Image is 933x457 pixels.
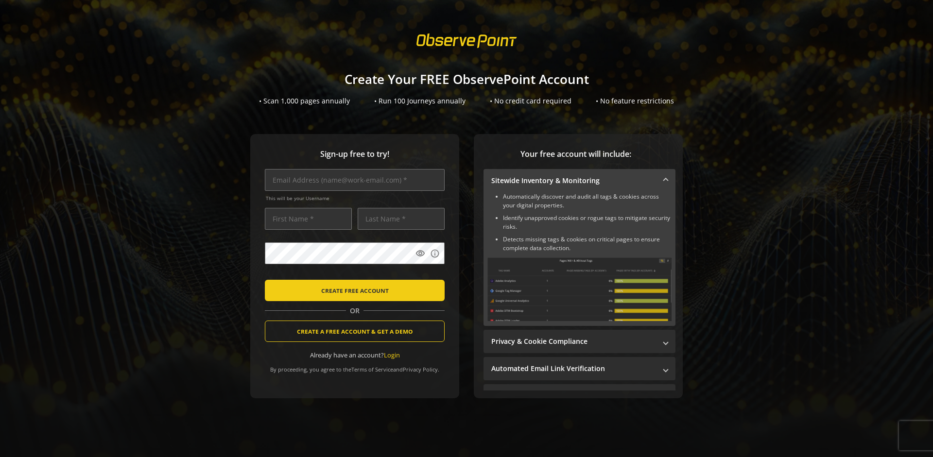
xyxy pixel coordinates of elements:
[297,322,413,340] span: CREATE A FREE ACCOUNT & GET A DEMO
[374,96,466,106] div: • Run 100 Journeys annually
[430,249,440,258] mat-icon: info
[265,321,445,342] button: CREATE A FREE ACCOUNT & GET A DEMO
[321,282,389,299] span: CREATE FREE ACCOUNT
[491,337,656,346] mat-panel-title: Privacy & Cookie Compliance
[265,149,445,160] span: Sign-up free to try!
[351,366,393,373] a: Terms of Service
[346,306,363,316] span: OR
[265,280,445,301] button: CREATE FREE ACCOUNT
[265,169,445,191] input: Email Address (name@work-email.com) *
[484,149,668,160] span: Your free account will include:
[503,235,672,253] li: Detects missing tags & cookies on critical pages to ensure complete data collection.
[490,96,571,106] div: • No credit card required
[265,208,352,230] input: First Name *
[484,384,675,407] mat-expansion-panel-header: Performance Monitoring with Web Vitals
[415,249,425,258] mat-icon: visibility
[265,351,445,360] div: Already have an account?
[484,357,675,380] mat-expansion-panel-header: Automated Email Link Verification
[487,257,672,321] img: Sitewide Inventory & Monitoring
[265,359,445,373] div: By proceeding, you agree to the and .
[484,330,675,353] mat-expansion-panel-header: Privacy & Cookie Compliance
[491,364,656,373] mat-panel-title: Automated Email Link Verification
[384,351,400,359] a: Login
[403,366,438,373] a: Privacy Policy
[266,195,445,202] span: This will be your Username
[358,208,445,230] input: Last Name *
[484,169,675,192] mat-expansion-panel-header: Sitewide Inventory & Monitoring
[503,214,672,231] li: Identify unapproved cookies or rogue tags to mitigate security risks.
[503,192,672,210] li: Automatically discover and audit all tags & cookies across your digital properties.
[484,192,675,326] div: Sitewide Inventory & Monitoring
[259,96,350,106] div: • Scan 1,000 pages annually
[491,176,656,186] mat-panel-title: Sitewide Inventory & Monitoring
[596,96,674,106] div: • No feature restrictions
